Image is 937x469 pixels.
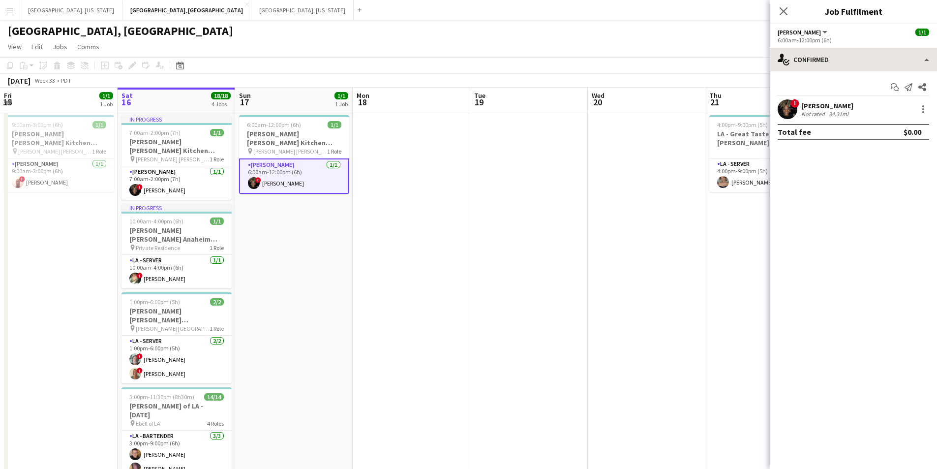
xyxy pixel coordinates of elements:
[31,42,43,51] span: Edit
[210,325,224,332] span: 1 Role
[129,393,194,401] span: 3:00pm-11:30pm (8h30m)
[2,96,12,108] span: 15
[251,0,354,20] button: [GEOGRAPHIC_DATA], [US_STATE]
[53,42,67,51] span: Jobs
[204,393,224,401] span: 14/14
[210,156,224,163] span: 1 Role
[136,244,180,251] span: Private Residence
[32,77,57,84] span: Week 33
[137,368,143,374] span: !
[239,158,349,194] app-card-role: [PERSON_NAME]1/16:00am-12:00pm (6h)![PERSON_NAME]
[239,129,349,147] h3: [PERSON_NAME] [PERSON_NAME] Kitchen [DATE]
[904,127,921,137] div: $0.00
[92,148,106,155] span: 1 Role
[121,255,232,288] app-card-role: LA - Server1/110:00am-4:00pm (6h)![PERSON_NAME]
[238,96,251,108] span: 17
[778,127,811,137] div: Total fee
[137,273,143,279] span: !
[8,76,30,86] div: [DATE]
[28,40,47,53] a: Edit
[4,115,114,192] app-job-card: 9:00am-3:00pm (6h)1/1[PERSON_NAME] [PERSON_NAME] Kitchen [DATE] [PERSON_NAME] [PERSON_NAME] Cater...
[8,24,233,38] h1: [GEOGRAPHIC_DATA], [GEOGRAPHIC_DATA]
[8,42,22,51] span: View
[770,48,937,71] div: Confirmed
[121,292,232,383] app-job-card: 1:00pm-6:00pm (5h)2/2[PERSON_NAME] [PERSON_NAME] [PERSON_NAME] [DATE] [PERSON_NAME][GEOGRAPHIC_DA...
[708,96,722,108] span: 21
[136,156,210,163] span: [PERSON_NAME] [PERSON_NAME] Catering
[121,402,232,419] h3: [PERSON_NAME] of LA - [DATE]
[915,29,929,36] span: 1/1
[335,100,348,108] div: 1 Job
[136,420,160,427] span: Ebell of LA
[4,158,114,192] app-card-role: [PERSON_NAME]1/19:00am-3:00pm (6h)![PERSON_NAME]
[210,218,224,225] span: 1/1
[778,29,821,36] span: LA - Cook
[709,158,819,192] app-card-role: LA - Server1/14:00pm-9:00pm (5h)[PERSON_NAME]
[4,129,114,147] h3: [PERSON_NAME] [PERSON_NAME] Kitchen [DATE]
[334,92,348,99] span: 1/1
[137,353,143,359] span: !
[357,91,369,100] span: Mon
[121,115,232,123] div: In progress
[61,77,71,84] div: PDT
[121,204,232,288] app-job-card: In progress10:00am-4:00pm (6h)1/1[PERSON_NAME] [PERSON_NAME] Anaheim [DATE] Private Residence1 Ro...
[73,40,103,53] a: Comms
[49,40,71,53] a: Jobs
[19,176,25,182] span: !
[77,42,99,51] span: Comms
[121,204,232,212] div: In progress
[4,40,26,53] a: View
[474,91,485,100] span: Tue
[207,420,224,427] span: 4 Roles
[239,91,251,100] span: Sun
[137,184,143,190] span: !
[247,121,301,128] span: 6:00am-12:00pm (6h)
[100,100,113,108] div: 1 Job
[12,121,63,128] span: 9:00am-3:00pm (6h)
[211,92,231,99] span: 18/18
[121,307,232,324] h3: [PERSON_NAME] [PERSON_NAME] [PERSON_NAME] [DATE]
[120,96,133,108] span: 16
[121,91,133,100] span: Sat
[239,115,349,194] app-job-card: 6:00am-12:00pm (6h)1/1[PERSON_NAME] [PERSON_NAME] Kitchen [DATE] [PERSON_NAME] [PERSON_NAME] Cate...
[212,100,230,108] div: 4 Jobs
[129,129,181,136] span: 7:00am-2:00pm (7h)
[129,218,183,225] span: 10:00am-4:00pm (6h)
[592,91,605,100] span: Wed
[136,325,210,332] span: [PERSON_NAME][GEOGRAPHIC_DATA][DEMOGRAPHIC_DATA]
[253,148,327,155] span: [PERSON_NAME] [PERSON_NAME] Catering
[255,177,261,183] span: !
[717,121,768,128] span: 4:00pm-9:00pm (5h)
[355,96,369,108] span: 18
[20,0,122,20] button: [GEOGRAPHIC_DATA], [US_STATE]
[210,298,224,306] span: 2/2
[327,148,341,155] span: 1 Role
[99,92,113,99] span: 1/1
[473,96,485,108] span: 19
[210,129,224,136] span: 1/1
[92,121,106,128] span: 1/1
[121,115,232,200] app-job-card: In progress7:00am-2:00pm (7h)1/1[PERSON_NAME] [PERSON_NAME] Kitchen [DATE] [PERSON_NAME] [PERSON_...
[121,137,232,155] h3: [PERSON_NAME] [PERSON_NAME] Kitchen [DATE]
[121,226,232,244] h3: [PERSON_NAME] [PERSON_NAME] Anaheim [DATE]
[827,110,850,118] div: 34.31mi
[210,244,224,251] span: 1 Role
[121,336,232,383] app-card-role: LA - Server2/21:00pm-6:00pm (5h)![PERSON_NAME]![PERSON_NAME]
[122,0,251,20] button: [GEOGRAPHIC_DATA], [GEOGRAPHIC_DATA]
[709,115,819,192] app-job-card: 4:00pm-9:00pm (5h)1/1LA - Great Taste [PERSON_NAME] [DATE]1 RoleLA - Server1/14:00pm-9:00pm (5h)[...
[778,36,929,44] div: 6:00am-12:00pm (6h)
[778,29,829,36] button: [PERSON_NAME]
[709,91,722,100] span: Thu
[18,148,92,155] span: [PERSON_NAME] [PERSON_NAME] Catering
[790,99,799,108] span: !
[801,101,853,110] div: [PERSON_NAME]
[121,166,232,200] app-card-role: [PERSON_NAME]1/17:00am-2:00pm (7h)![PERSON_NAME]
[709,129,819,147] h3: LA - Great Taste [PERSON_NAME] [DATE]
[770,5,937,18] h3: Job Fulfilment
